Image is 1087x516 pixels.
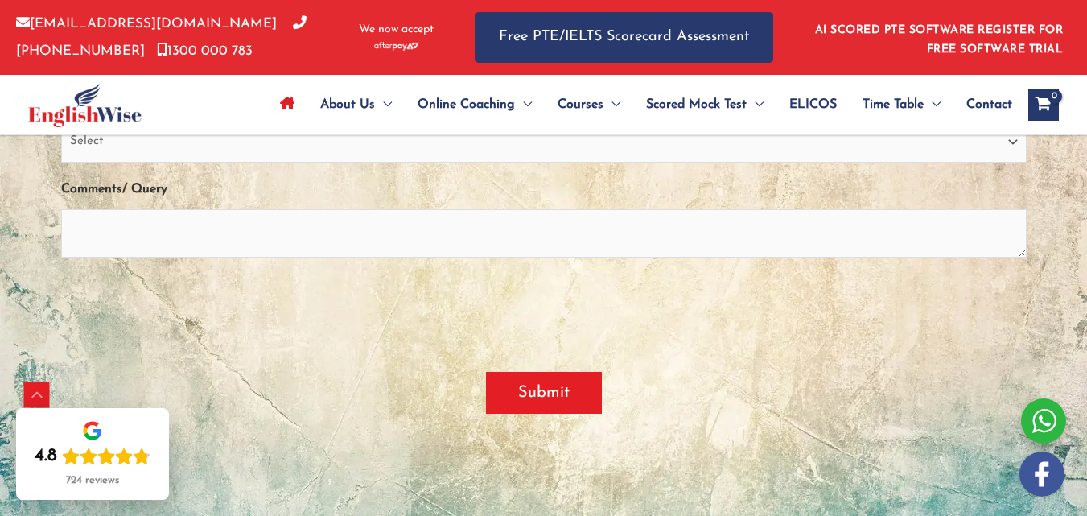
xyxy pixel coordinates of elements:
[66,474,119,487] div: 724 reviews
[61,280,306,343] iframe: reCAPTCHA
[418,76,515,133] span: Online Coaching
[633,76,776,133] a: Scored Mock TestMenu Toggle
[1028,89,1059,121] a: View Shopping Cart, empty
[924,76,941,133] span: Menu Toggle
[35,445,150,468] div: Rating: 4.8 out of 5
[850,76,953,133] a: Time TableMenu Toggle
[545,76,633,133] a: CoursesMenu Toggle
[374,42,418,51] img: Afterpay-Logo
[1019,452,1064,497] img: white-facebook.png
[486,372,602,414] input: Submit
[789,76,837,133] span: ELICOS
[61,176,167,203] label: Comments/ Query
[558,76,603,133] span: Courses
[815,24,1064,56] a: AI SCORED PTE SOFTWARE REGISTER FOR FREE SOFTWARE TRIAL
[16,17,307,57] a: [PHONE_NUMBER]
[307,76,405,133] a: About UsMenu Toggle
[405,76,545,133] a: Online CoachingMenu Toggle
[953,76,1012,133] a: Contact
[35,445,57,468] div: 4.8
[375,76,392,133] span: Menu Toggle
[863,76,924,133] span: Time Table
[776,76,850,133] a: ELICOS
[646,76,747,133] span: Scored Mock Test
[475,12,773,63] a: Free PTE/IELTS Scorecard Assessment
[747,76,764,133] span: Menu Toggle
[515,76,532,133] span: Menu Toggle
[16,17,277,31] a: [EMAIL_ADDRESS][DOMAIN_NAME]
[359,22,434,38] span: We now accept
[28,83,142,127] img: cropped-ew-logo
[966,76,1012,133] span: Contact
[157,44,253,58] a: 1300 000 783
[320,76,375,133] span: About Us
[805,11,1071,64] aside: Header Widget 1
[603,76,620,133] span: Menu Toggle
[267,76,1012,133] nav: Site Navigation: Main Menu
